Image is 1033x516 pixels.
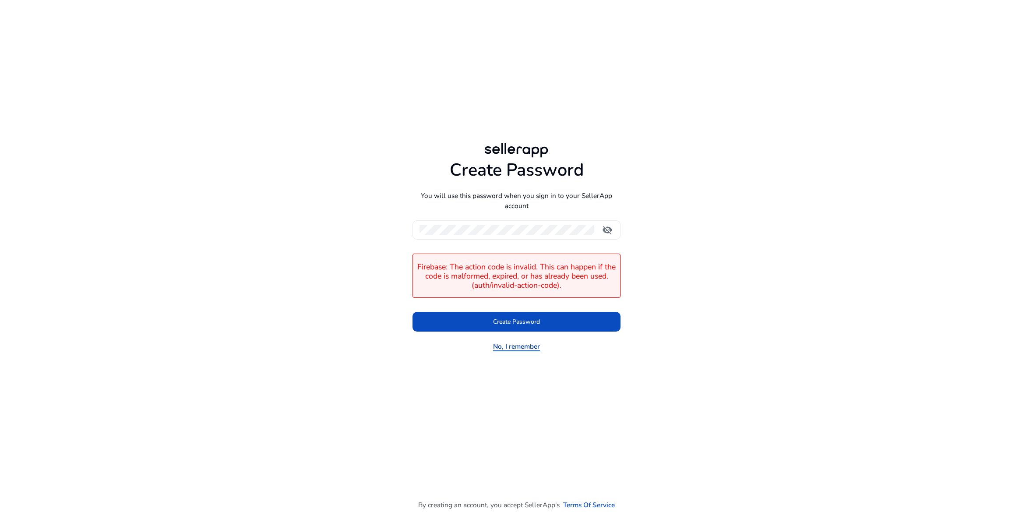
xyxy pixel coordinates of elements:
[412,160,621,181] h1: Create Password
[493,341,540,351] a: No, I remember
[597,225,618,235] mat-icon: visibility_off
[563,500,615,510] a: Terms Of Service
[412,312,621,332] button: Create Password
[493,317,540,326] span: Create Password
[417,262,616,290] h4: Firebase: The action code is invalid. This can happen if the code is malformed, expired, or has a...
[412,191,621,211] p: You will use this password when you sign in to your SellerApp account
